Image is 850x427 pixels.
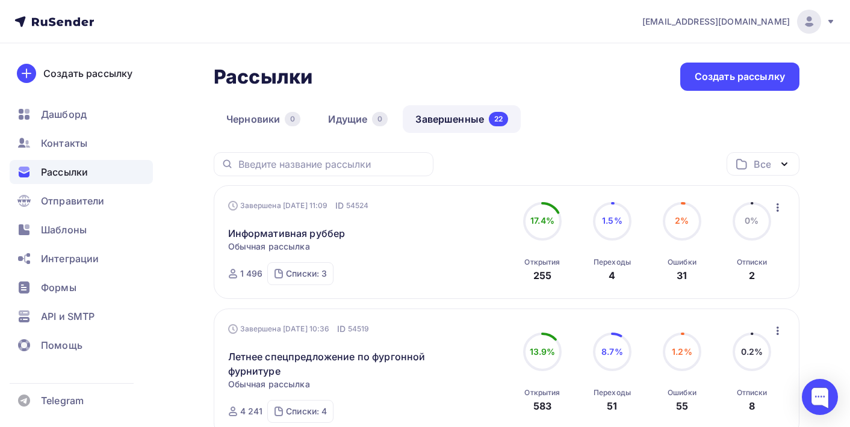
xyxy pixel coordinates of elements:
div: Завершена [DATE] 10:36 [228,323,370,335]
div: 255 [533,268,551,283]
div: Открытия [524,388,560,398]
div: 31 [677,268,687,283]
span: Дашборд [41,107,87,121]
div: 0 [285,112,300,126]
div: Создать рассылку [43,66,132,81]
div: Ошибки [668,388,696,398]
span: Отправители [41,194,105,208]
a: Завершенные22 [403,105,521,133]
div: 55 [676,399,688,413]
span: Обычная рассылка [228,378,310,390]
a: Отправители [10,189,153,213]
a: Контакты [10,131,153,155]
span: Контакты [41,136,87,150]
div: Завершена [DATE] 11:09 [228,200,369,212]
span: 54524 [346,200,369,212]
div: 2 [749,268,755,283]
div: 4 [609,268,615,283]
div: 4 241 [240,405,263,417]
h2: Рассылки [214,65,312,89]
a: Информативная руббер [228,226,346,241]
div: Отписки [737,388,768,398]
a: Летнее спецпредложение по фургонной фурнитуре [228,349,435,378]
span: Помощь [41,338,82,352]
span: 1.5% [602,215,622,226]
div: Открытия [524,257,560,267]
a: Формы [10,275,153,300]
div: 22 [489,112,508,126]
span: 17.4% [530,215,554,226]
span: ID [335,200,344,212]
span: Шаблоны [41,223,87,237]
span: 2% [675,215,689,226]
div: Ошибки [668,257,696,267]
div: Создать рассылку [695,70,785,84]
a: Черновики0 [214,105,313,133]
span: Обычная рассылка [228,241,310,253]
span: 0.2% [741,346,763,357]
span: 8.7% [601,346,623,357]
div: 0 [372,112,388,126]
div: 1 496 [240,268,263,280]
div: Отписки [737,257,768,267]
span: API и SMTP [41,309,95,324]
div: 583 [533,399,551,413]
div: Все [754,157,771,171]
div: Списки: 4 [286,405,327,417]
span: Формы [41,280,76,295]
div: Списки: 3 [286,268,327,280]
span: 13.9% [530,346,556,357]
span: ID [337,323,346,335]
a: Рассылки [10,160,153,184]
span: 54519 [348,323,370,335]
span: 1.2% [672,346,692,357]
span: [EMAIL_ADDRESS][DOMAIN_NAME] [642,16,790,28]
a: [EMAIL_ADDRESS][DOMAIN_NAME] [642,10,836,34]
button: Все [727,152,799,176]
span: 0% [745,215,758,226]
span: Рассылки [41,165,88,179]
span: Интеграции [41,251,99,266]
div: Переходы [594,388,631,398]
a: Идущие0 [315,105,400,133]
div: 51 [607,399,617,413]
a: Шаблоны [10,218,153,242]
div: 8 [749,399,755,413]
span: Telegram [41,393,84,408]
div: Переходы [594,257,631,267]
a: Дашборд [10,102,153,126]
input: Введите название рассылки [238,158,426,171]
